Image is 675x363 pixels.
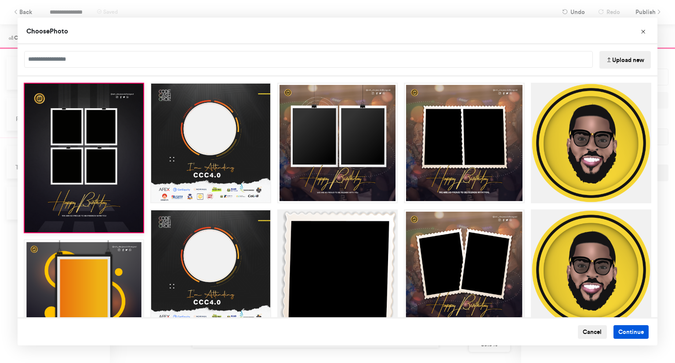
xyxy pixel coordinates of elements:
[18,18,657,345] div: Choose Image
[631,319,664,352] iframe: Drift Widget Chat Controller
[613,325,649,339] button: Continue
[26,27,68,35] span: Choose Photo
[578,325,607,339] button: Cancel
[599,51,651,69] button: Upload new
